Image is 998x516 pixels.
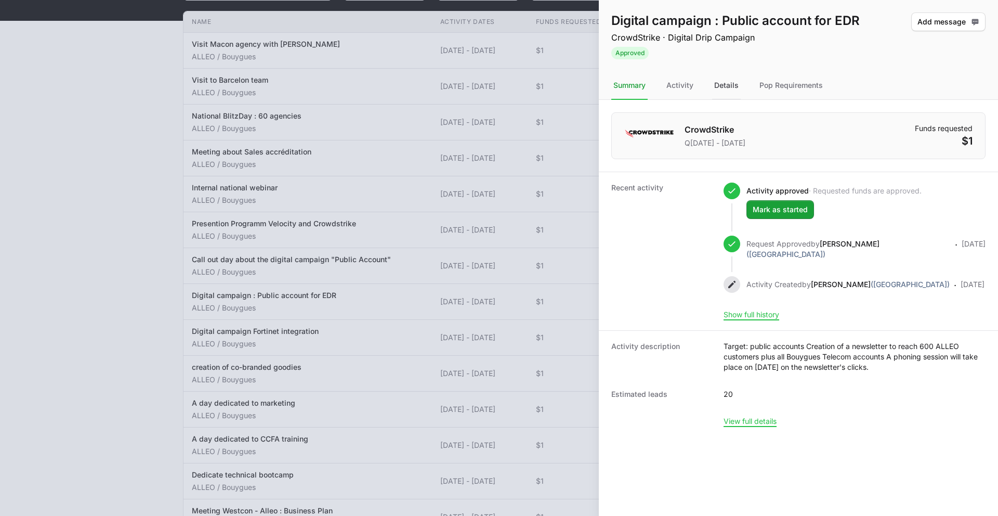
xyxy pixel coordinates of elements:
[724,183,986,309] ul: Activity history timeline
[611,183,711,320] dt: Recent activity
[724,417,777,426] button: View full details
[746,279,950,293] p: Activity Created by
[917,16,979,28] span: Add message
[746,200,814,219] button: Mark as started
[611,341,711,372] dt: Activity description
[809,186,922,195] span: · Requested funds are approved.
[961,280,984,289] time: [DATE]
[911,12,986,31] button: Add message
[811,280,950,289] a: [PERSON_NAME]([GEOGRAPHIC_DATA])
[724,389,733,399] dd: 20
[724,310,779,319] button: Show full history
[962,239,986,248] time: [DATE]
[611,46,860,59] span: Activity Status
[911,12,986,59] div: Activity actions
[746,239,951,260] p: Request Approved by
[611,72,648,100] div: Summary
[599,72,998,100] nav: Tabs
[685,123,745,136] h1: CrowdStrike
[624,123,674,144] img: CrowdStrike
[611,389,711,399] dt: Estimated leads
[954,278,956,293] span: ·
[664,72,695,100] div: Activity
[724,341,986,372] dd: Target: public accounts Creation of a newsletter to reach 600 ALLEO customers plus all Bouygues T...
[915,123,973,134] dt: Funds requested
[685,138,745,148] p: Q[DATE] - [DATE]
[712,72,741,100] div: Details
[746,186,809,195] span: Activity approved
[753,203,808,216] span: Mark as started
[746,250,825,259] span: ([GEOGRAPHIC_DATA])
[611,31,860,44] p: CrowdStrike · Digital Drip Campaign
[955,238,957,260] span: ·
[757,72,825,100] div: Pop Requirements
[611,12,860,29] h1: Digital campaign : Public account for EDR
[871,280,950,289] span: ([GEOGRAPHIC_DATA])
[915,134,973,148] dd: $1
